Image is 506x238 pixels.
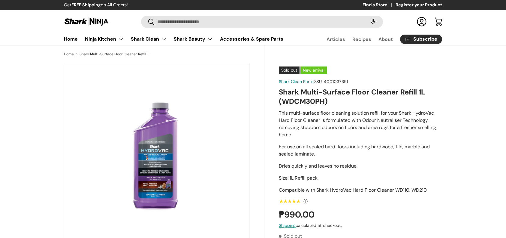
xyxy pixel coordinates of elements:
[80,52,152,56] a: Shark Multi-Surface Floor Cleaner Refill 1L (WDCM30PH)
[279,87,442,106] h1: Shark Multi-Surface Floor Cleaner Refill 1L (WDCM30PH)
[64,16,109,27] img: Shark Ninja Philippines
[279,162,442,170] p: Dries quickly and leaves no residue.
[279,199,300,204] div: 5.0 out of 5.0 stars
[81,33,127,45] summary: Ninja Kitchen
[279,110,442,138] p: This multi-surface floor cleaning solution refill for your Shark HydroVac Hard Floor Cleaner is f...
[279,187,442,194] p: Compatible with Shark HydroVac Hard Floor Cleaner WD110, WD210
[71,2,101,8] strong: FREE Shipping
[279,222,442,229] div: calculated at checkout.
[220,33,283,45] a: Accessories & Spare Parts
[352,33,371,45] a: Recipes
[413,37,437,42] span: Subscribe
[327,33,345,45] a: Articles
[279,198,300,204] span: ★★★★★
[64,33,78,45] a: Home
[279,209,316,220] strong: ₱990.00
[378,33,393,45] a: About
[314,79,323,84] span: SKU:
[300,66,327,74] span: New arrival
[64,33,283,45] nav: Primary
[363,2,396,8] a: Find a Store
[312,33,442,45] nav: Secondary
[313,79,348,84] span: |
[396,2,442,8] a: Register your Product
[279,175,442,182] p: Size: 1L Refill pack.
[324,79,348,84] span: 4001037391
[279,223,296,228] a: Shipping
[303,199,308,204] div: (1)
[64,52,74,56] a: Home
[127,33,170,45] summary: Shark Clean
[85,33,124,45] a: Ninja Kitchen
[363,15,382,28] speech-search-button: Search by voice
[64,2,128,8] p: Get on All Orders!
[279,143,442,158] p: For use on all sealed hard floors including hardwood, tile, marble and sealed laminate.
[170,33,216,45] summary: Shark Beauty
[400,35,442,44] a: Subscribe
[279,66,300,74] span: Sold out
[174,33,213,45] a: Shark Beauty
[279,79,313,84] a: Shark Clean Parts
[131,33,167,45] a: Shark Clean
[64,51,264,57] nav: Breadcrumbs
